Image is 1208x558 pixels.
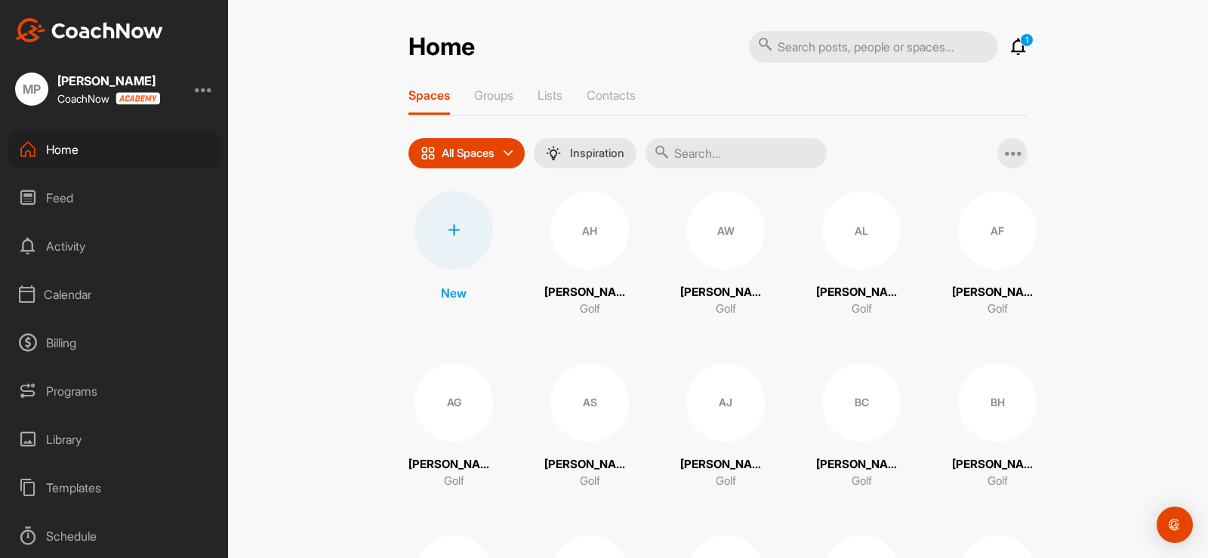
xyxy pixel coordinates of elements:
div: Billing [8,324,221,362]
img: icon [421,146,436,161]
a: AL[PERSON_NAME]Golf [816,191,907,318]
p: New [441,284,467,302]
p: [PERSON_NAME] [680,456,771,473]
p: Golf [716,301,736,318]
p: All Spaces [442,147,495,159]
input: Search posts, people or spaces... [749,31,998,63]
div: Activity [8,227,221,265]
img: CoachNow acadmey [116,92,160,105]
a: BH[PERSON_NAME]Golf [952,363,1043,490]
img: CoachNow [15,18,163,42]
p: Groups [474,88,513,103]
div: Templates [8,469,221,507]
div: Calendar [8,276,221,313]
div: BC [822,363,901,442]
div: Home [8,131,221,168]
p: Golf [988,301,1008,318]
a: AS[PERSON_NAME]Golf [544,363,635,490]
div: MP [15,72,48,106]
div: AW [686,191,765,270]
div: Library [8,421,221,458]
div: AG [414,363,493,442]
a: AJ[PERSON_NAME]Golf [680,363,771,490]
p: Spaces [408,88,450,103]
div: Programs [8,372,221,410]
img: menuIcon [546,146,561,161]
p: [PERSON_NAME] [816,456,907,473]
div: [PERSON_NAME] [57,75,160,87]
div: Open Intercom Messenger [1157,507,1193,543]
div: AH [550,191,629,270]
p: Golf [988,473,1008,490]
div: AL [822,191,901,270]
p: [PERSON_NAME] [952,456,1043,473]
input: Search... [646,138,827,168]
p: [PERSON_NAME] [408,456,499,473]
p: Golf [852,301,872,318]
a: AH[PERSON_NAME]Golf [544,191,635,318]
p: Lists [538,88,562,103]
p: Golf [444,473,464,490]
p: 1 [1020,33,1034,47]
p: [PERSON_NAME] [816,284,907,301]
div: AS [550,363,629,442]
p: [PERSON_NAME] [544,456,635,473]
div: CoachNow [57,92,160,105]
p: Golf [852,473,872,490]
h2: Home [408,32,475,62]
p: [PERSON_NAME] [680,284,771,301]
div: Schedule [8,517,221,555]
a: AF[PERSON_NAME]Golf [952,191,1043,318]
div: AJ [686,363,765,442]
p: Inspiration [570,147,624,159]
div: BH [958,363,1037,442]
div: AF [958,191,1037,270]
a: BC[PERSON_NAME]Golf [816,363,907,490]
p: Golf [580,473,600,490]
p: [PERSON_NAME] [952,284,1043,301]
div: Feed [8,179,221,217]
p: Golf [580,301,600,318]
p: [PERSON_NAME] [544,284,635,301]
p: Golf [716,473,736,490]
a: AW[PERSON_NAME]Golf [680,191,771,318]
a: AG[PERSON_NAME]Golf [408,363,499,490]
p: Contacts [587,88,636,103]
